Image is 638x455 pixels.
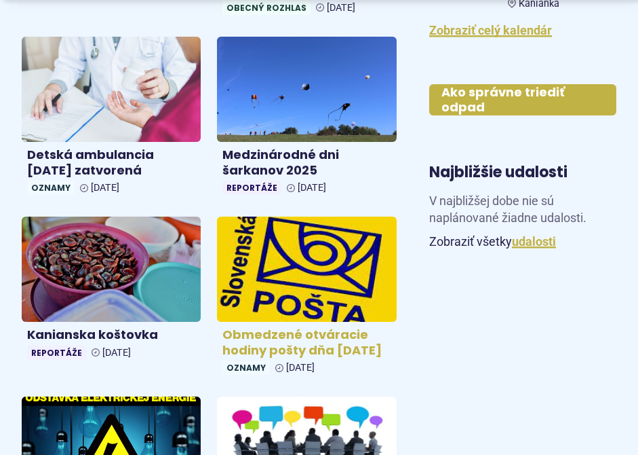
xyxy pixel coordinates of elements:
span: Obecný rozhlas [222,1,311,15]
a: Kanianska koštovka Reportáže [DATE] [22,217,201,365]
h4: Medzinárodné dni šarkanov 2025 [222,147,391,178]
a: Zobraziť všetky udalosti [512,234,556,249]
span: [DATE] [91,182,119,194]
span: [DATE] [102,347,131,359]
h3: Najbližšie udalosti [429,164,567,181]
h4: Detská ambulancia [DATE] zatvorená [27,147,195,178]
span: Oznamy [222,361,270,375]
span: [DATE] [327,2,355,14]
a: Ako správne triediť odpad [429,84,616,115]
a: Detská ambulancia [DATE] zatvorená Oznamy [DATE] [22,37,201,200]
span: [DATE] [286,362,315,374]
a: Obmedzené otváracie hodiny pošty dňa [DATE] Oznamy [DATE] [217,217,396,380]
span: Oznamy [27,181,75,195]
p: Zobraziť všetky [429,232,616,253]
a: Zobraziť celý kalendár [429,23,552,37]
span: Reportáže [27,346,86,360]
h4: Kanianska koštovka [27,327,195,343]
span: [DATE] [298,182,326,194]
span: Reportáže [222,181,281,195]
p: V najbližšej dobe nie sú naplánované žiadne udalosti. [429,192,616,232]
a: Medzinárodné dni šarkanov 2025 Reportáže [DATE] [217,37,396,200]
h4: Obmedzené otváracie hodiny pošty dňa [DATE] [222,327,391,358]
